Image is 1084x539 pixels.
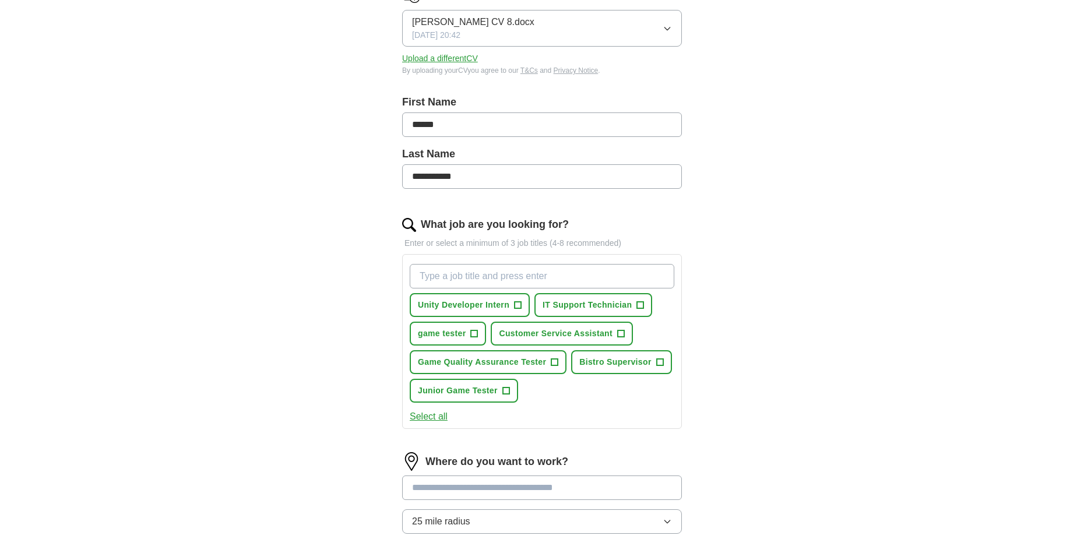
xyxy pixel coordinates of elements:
span: IT Support Technician [543,299,632,311]
button: Select all [410,410,448,424]
label: First Name [402,94,682,110]
button: Bistro Supervisor [571,350,671,374]
img: search.png [402,218,416,232]
label: Last Name [402,146,682,162]
span: Junior Game Tester [418,385,498,397]
button: Junior Game Tester [410,379,518,403]
span: Bistro Supervisor [579,356,651,368]
span: Unity Developer Intern [418,299,509,311]
button: game tester [410,322,486,346]
span: Game Quality Assurance Tester [418,356,546,368]
span: [DATE] 20:42 [412,29,460,41]
span: 25 mile radius [412,515,470,529]
button: IT Support Technician [534,293,652,317]
input: Type a job title and press enter [410,264,674,288]
button: Upload a differentCV [402,52,478,65]
span: Customer Service Assistant [499,327,613,340]
button: Unity Developer Intern [410,293,530,317]
img: location.png [402,452,421,471]
span: [PERSON_NAME] CV 8.docx [412,15,534,29]
label: Where do you want to work? [425,454,568,470]
a: Privacy Notice [554,66,599,75]
button: [PERSON_NAME] CV 8.docx[DATE] 20:42 [402,10,682,47]
p: Enter or select a minimum of 3 job titles (4-8 recommended) [402,237,682,249]
label: What job are you looking for? [421,217,569,232]
span: game tester [418,327,466,340]
button: Customer Service Assistant [491,322,633,346]
a: T&Cs [520,66,538,75]
button: 25 mile radius [402,509,682,534]
button: Game Quality Assurance Tester [410,350,566,374]
div: By uploading your CV you agree to our and . [402,65,682,76]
